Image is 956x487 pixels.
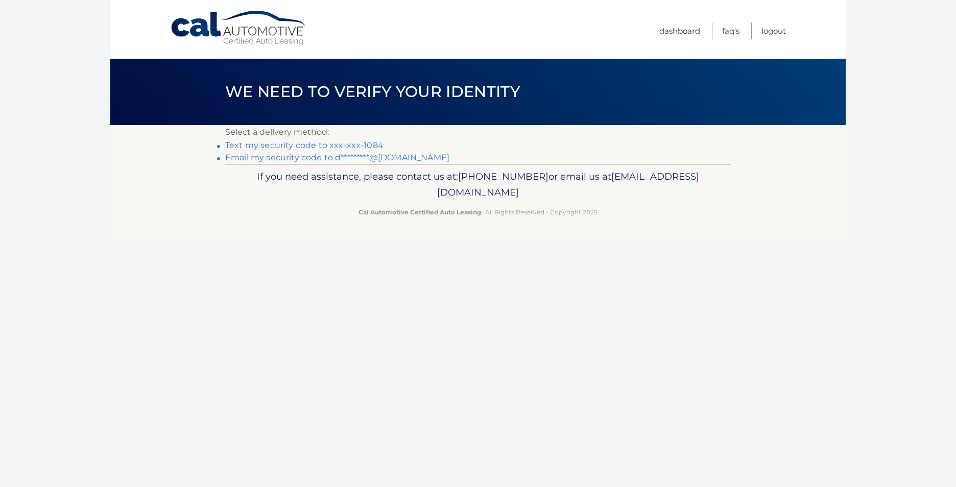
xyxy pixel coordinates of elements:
span: [PHONE_NUMBER] [458,171,548,182]
span: We need to verify your identity [225,82,520,101]
a: FAQ's [722,22,739,39]
a: Email my security code to d*********@[DOMAIN_NAME] [225,153,449,162]
a: Text my security code to xxx-xxx-1084 [225,140,384,150]
a: Logout [761,22,786,39]
p: Select a delivery method: [225,125,731,139]
p: If you need assistance, please contact us at: or email us at [232,168,724,201]
a: Cal Automotive [170,10,308,46]
p: - All Rights Reserved - Copyright 2025 [232,207,724,217]
strong: Cal Automotive Certified Auto Leasing [358,208,481,216]
a: Dashboard [659,22,700,39]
